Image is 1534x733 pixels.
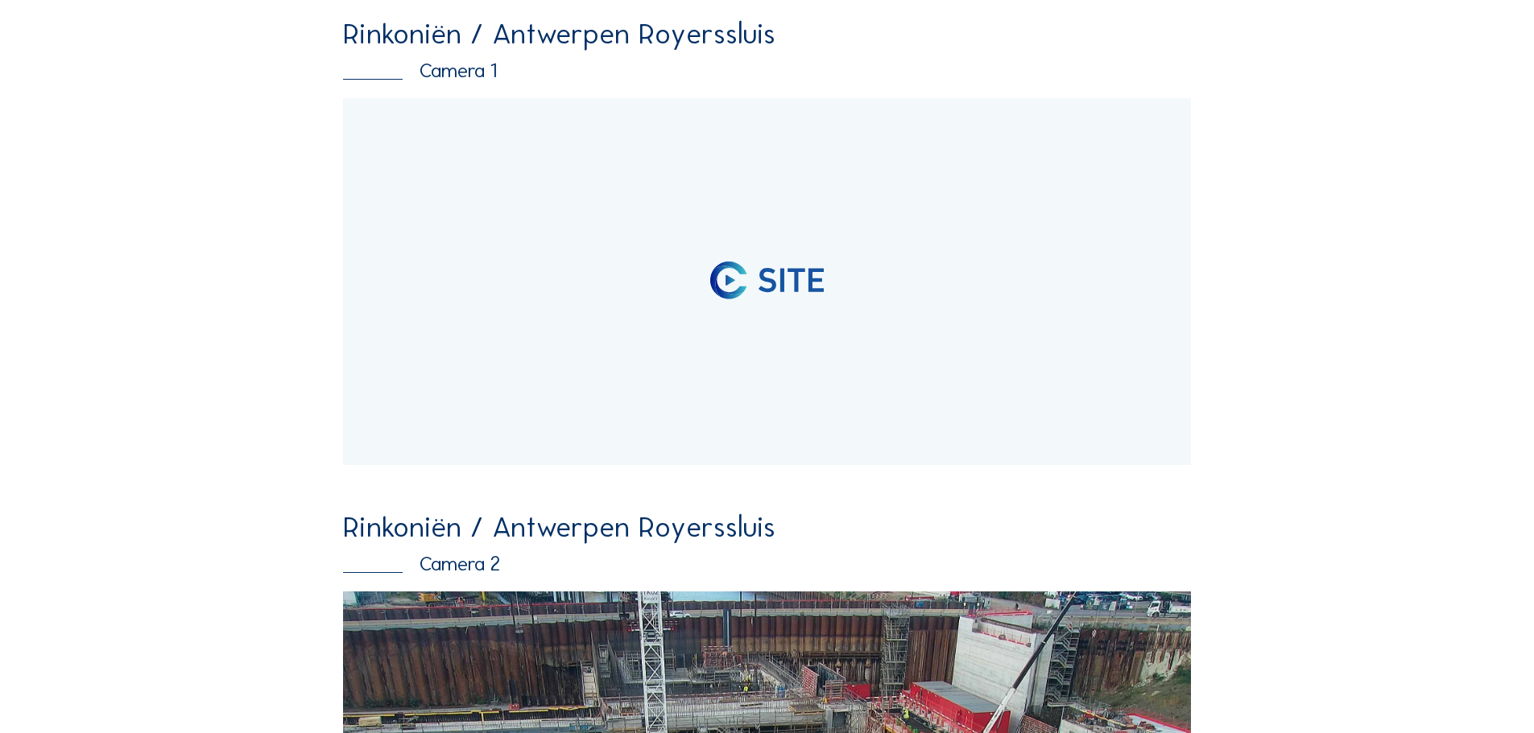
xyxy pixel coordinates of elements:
[343,554,1191,574] div: Camera 2
[343,513,1191,542] div: Rinkoniën / Antwerpen Royerssluis
[343,19,1191,48] div: Rinkoniën / Antwerpen Royerssluis
[712,261,746,299] img: logo_pic
[759,268,824,293] img: logo_text
[343,61,1191,81] div: Camera 1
